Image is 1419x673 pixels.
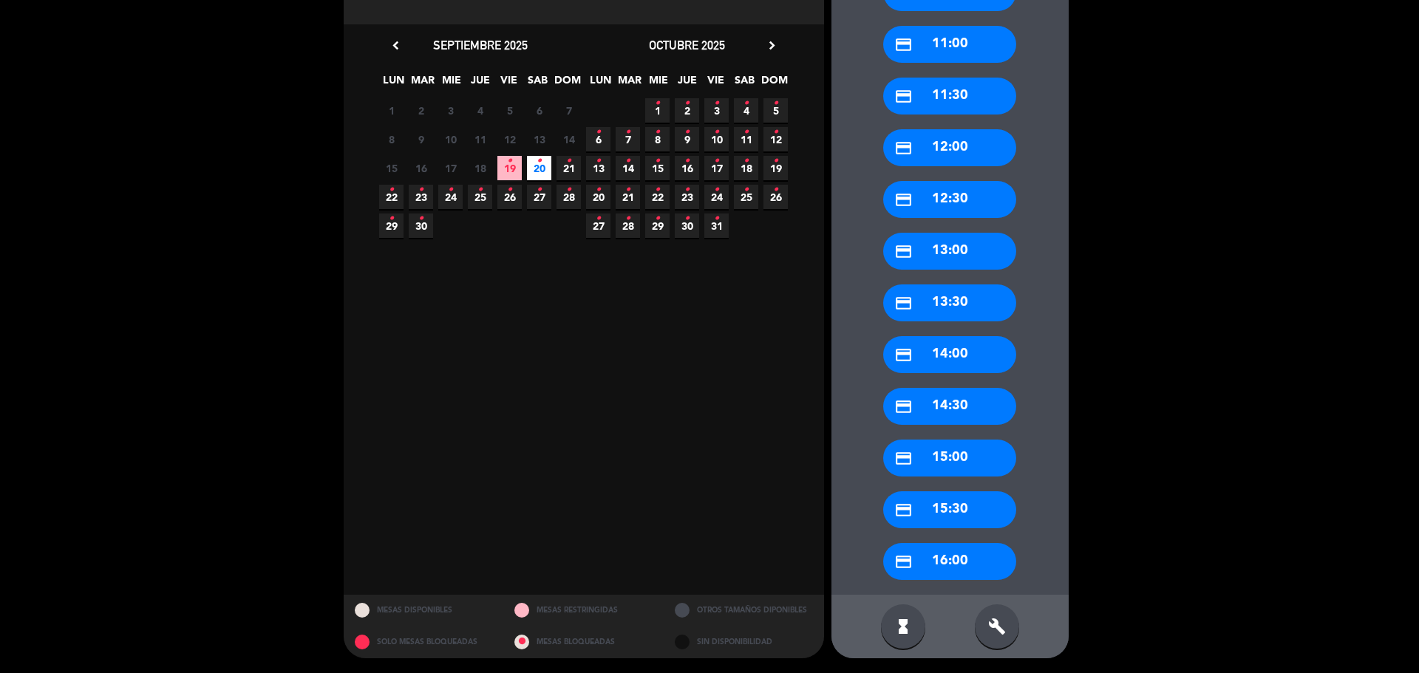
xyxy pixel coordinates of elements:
span: 16 [675,156,699,180]
span: VIE [704,72,728,96]
span: 5 [763,98,788,123]
i: • [596,207,601,230]
i: • [507,178,512,202]
i: • [566,149,571,173]
span: 20 [527,156,551,180]
i: • [684,92,690,115]
span: DOM [761,72,786,96]
span: MAR [410,72,435,96]
i: credit_card [894,553,913,571]
span: LUN [588,72,613,96]
div: 12:00 [883,129,1016,166]
span: MIE [439,72,463,96]
i: • [655,149,660,173]
span: 30 [409,213,433,238]
i: • [507,149,512,173]
span: 26 [763,185,788,209]
i: chevron_left [388,38,404,53]
i: • [537,149,542,173]
span: DOM [554,72,579,96]
i: credit_card [894,191,913,209]
span: 17 [704,156,729,180]
i: • [714,149,719,173]
i: • [389,207,394,230]
span: 5 [497,98,522,123]
span: 16 [409,156,433,180]
span: 4 [734,98,758,123]
i: • [714,207,719,230]
div: SOLO MESAS BLOQUEADAS [344,626,504,658]
i: • [418,178,423,202]
i: • [743,178,749,202]
i: • [596,120,601,144]
span: VIE [497,72,521,96]
span: 21 [616,185,640,209]
i: • [625,149,630,173]
i: • [714,120,719,144]
span: 18 [468,156,492,180]
span: 3 [438,98,463,123]
div: 15:00 [883,440,1016,476]
span: 1 [379,98,404,123]
span: 27 [586,213,610,238]
span: 27 [527,185,551,209]
span: SAB [732,72,757,96]
div: 15:30 [883,491,1016,528]
div: 13:00 [883,233,1016,270]
span: 31 [704,213,729,238]
div: SIN DISPONIBILIDAD [664,626,824,658]
i: • [655,178,660,202]
i: • [448,178,453,202]
span: 14 [557,127,581,151]
span: 19 [497,156,522,180]
span: 13 [586,156,610,180]
i: • [684,149,690,173]
div: 12:30 [883,181,1016,218]
span: 13 [527,127,551,151]
i: credit_card [894,242,913,261]
i: credit_card [894,397,913,416]
div: 16:00 [883,543,1016,580]
span: JUE [468,72,492,96]
div: 14:30 [883,388,1016,425]
i: • [773,92,778,115]
i: • [743,92,749,115]
div: 13:30 [883,284,1016,321]
i: • [625,120,630,144]
span: 8 [645,127,670,151]
span: 12 [497,127,522,151]
span: 11 [734,127,758,151]
span: 6 [527,98,551,123]
i: • [655,120,660,144]
span: 9 [675,127,699,151]
span: 10 [704,127,729,151]
i: hourglass_full [894,618,912,635]
span: 9 [409,127,433,151]
i: • [655,92,660,115]
i: • [625,178,630,202]
span: 19 [763,156,788,180]
div: 11:00 [883,26,1016,63]
i: • [596,149,601,173]
i: • [418,207,423,230]
span: JUE [675,72,699,96]
i: • [596,178,601,202]
span: 25 [468,185,492,209]
div: OTROS TAMAÑOS DIPONIBLES [664,595,824,626]
i: • [743,120,749,144]
span: 21 [557,156,581,180]
i: • [773,149,778,173]
span: 11 [468,127,492,151]
span: 17 [438,156,463,180]
span: 23 [675,185,699,209]
span: 12 [763,127,788,151]
i: credit_card [894,501,913,519]
i: • [714,178,719,202]
span: 22 [379,185,404,209]
span: 1 [645,98,670,123]
span: 22 [645,185,670,209]
i: • [477,178,483,202]
i: build [988,618,1006,635]
span: 26 [497,185,522,209]
span: 25 [734,185,758,209]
